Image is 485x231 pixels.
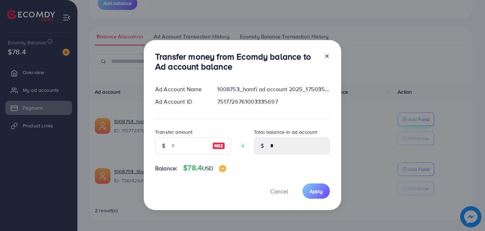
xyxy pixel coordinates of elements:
span: USD [202,164,213,172]
div: Ad Account Name [149,85,212,93]
label: Total balance in ad account [254,128,317,136]
div: 1008753_hamfi ad account 2025_1750357175489 [212,85,336,93]
span: Cancel [270,187,288,195]
button: Apply [303,183,330,199]
img: image [219,165,226,172]
button: Cancel [261,183,297,199]
h4: $78.4 [183,164,226,172]
h3: Transfer money from Ecomdy balance to Ad account balance [155,51,318,72]
div: Ad Account ID [149,98,212,106]
img: image [212,142,225,150]
label: Transfer amount [155,128,192,136]
div: 7517726761003335697 [212,98,336,106]
span: Apply [310,188,323,195]
span: Balance: [155,164,178,172]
